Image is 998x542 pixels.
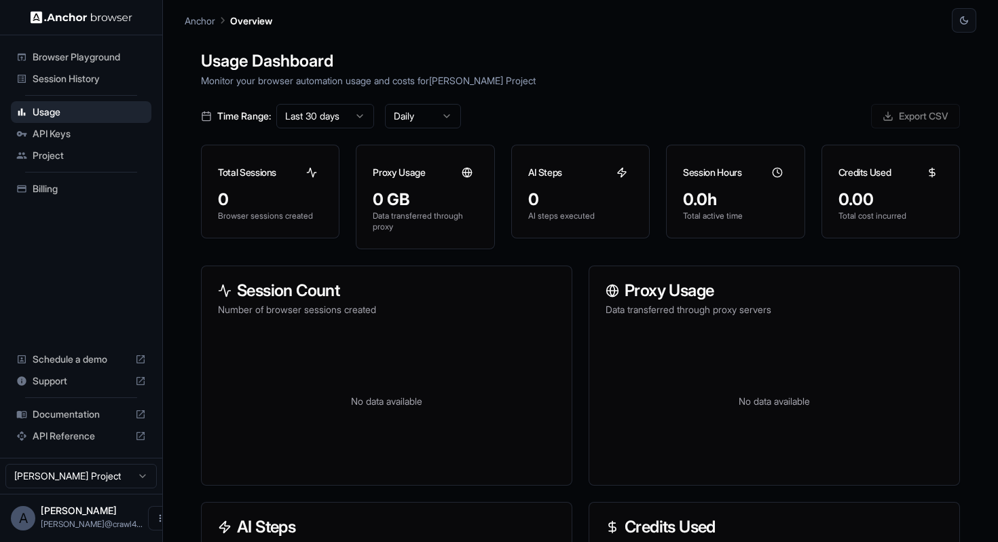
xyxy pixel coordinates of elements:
span: Billing [33,182,146,196]
p: Number of browser sessions created [218,303,555,317]
span: Usage [33,105,146,119]
button: Open menu [148,506,172,530]
span: Browser Playground [33,50,146,64]
h3: Session Hours [683,166,741,179]
h3: Session Count [218,283,555,299]
div: Schedule a demo [11,348,151,370]
h3: Proxy Usage [373,166,425,179]
span: Documentation [33,408,130,421]
h3: Credits Used [606,519,943,535]
h3: Credits Used [838,166,891,179]
p: Total active time [683,211,788,221]
div: 0.0h [683,189,788,211]
div: 0 [218,189,322,211]
h3: Total Sessions [218,166,276,179]
div: API Keys [11,123,151,145]
img: Anchor Logo [31,11,132,24]
div: API Reference [11,425,151,447]
div: Support [11,370,151,392]
div: Session History [11,68,151,90]
span: aravind@crawl4ai.com [41,519,143,529]
span: Session History [33,72,146,86]
p: Data transferred through proxy [373,211,477,232]
div: Usage [11,101,151,123]
h3: AI Steps [218,519,555,535]
p: Data transferred through proxy servers [606,303,943,317]
p: Monitor your browser automation usage and costs for [PERSON_NAME] Project [201,73,960,88]
p: AI steps executed [528,211,633,221]
h3: AI Steps [528,166,562,179]
h1: Usage Dashboard [201,49,960,73]
div: Billing [11,178,151,200]
p: Anchor [185,14,215,28]
span: Time Range: [217,109,271,123]
span: API Keys [33,127,146,141]
div: A [11,506,35,530]
span: Project [33,149,146,162]
p: Browser sessions created [218,211,322,221]
span: Aravind Karnam [41,505,117,516]
span: Support [33,374,130,388]
div: 0 [528,189,633,211]
div: No data available [606,333,943,469]
span: API Reference [33,429,130,443]
div: Project [11,145,151,166]
div: Documentation [11,403,151,425]
nav: breadcrumb [185,13,272,28]
div: Browser Playground [11,46,151,68]
p: Total cost incurred [838,211,943,221]
div: 0.00 [838,189,943,211]
div: No data available [218,333,555,469]
span: Schedule a demo [33,353,130,366]
p: Overview [230,14,272,28]
h3: Proxy Usage [606,283,943,299]
div: 0 GB [373,189,477,211]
